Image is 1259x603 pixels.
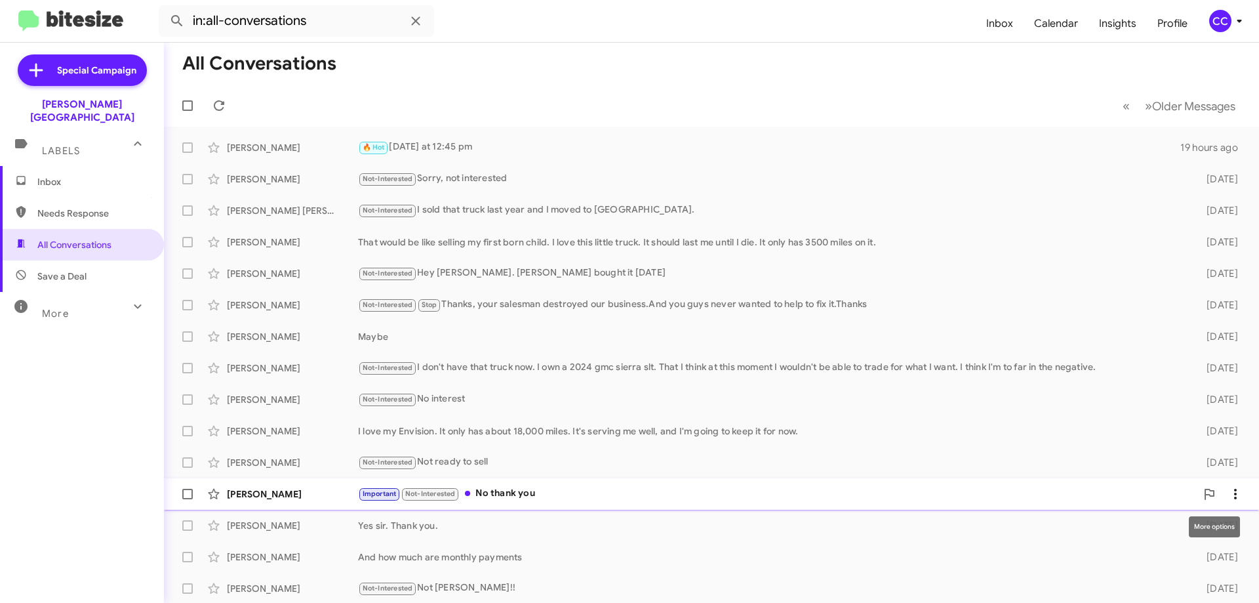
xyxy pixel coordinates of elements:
div: [DATE] [1186,393,1249,406]
div: [DATE] [1186,236,1249,249]
div: [PERSON_NAME] [227,582,358,595]
div: [DATE] [1186,456,1249,469]
div: Not [PERSON_NAME]!! [358,581,1186,596]
div: [DATE] [1186,330,1249,343]
div: [PERSON_NAME] [PERSON_NAME] [227,204,358,217]
div: [DATE] [1186,582,1249,595]
input: Search [159,5,434,37]
div: [PERSON_NAME] [227,488,358,501]
div: [DATE] [1186,551,1249,564]
div: Not ready to sell [358,455,1186,470]
div: [PERSON_NAME] [227,393,358,406]
button: Previous [1115,93,1138,119]
a: Inbox [976,5,1024,43]
span: « [1123,98,1130,114]
span: Not-Interested [363,584,413,593]
div: No thank you [358,486,1196,501]
div: I don't have that truck now. I own a 2024 gmc sierra slt. That I think at this moment I wouldn't ... [358,360,1186,375]
div: [DATE] at 12:45 pm [358,140,1180,155]
span: Inbox [37,175,149,188]
div: [PERSON_NAME] [227,267,358,280]
span: Not-Interested [363,269,413,278]
span: All Conversations [37,238,111,251]
span: Special Campaign [57,64,136,77]
div: [PERSON_NAME] [227,299,358,312]
div: [PERSON_NAME] [227,519,358,532]
span: Needs Response [37,207,149,220]
span: Not-Interested [363,206,413,215]
div: 19 hours ago [1180,141,1249,154]
div: Sorry, not interested [358,171,1186,186]
span: Not-Interested [363,395,413,404]
span: Not-Interested [363,301,413,309]
div: [PERSON_NAME] [227,456,358,469]
span: 🔥 Hot [363,143,385,152]
div: [PERSON_NAME] [227,330,358,343]
div: And how much are monthly payments [358,551,1186,564]
div: Hey [PERSON_NAME]. [PERSON_NAME] bought it [DATE] [358,266,1186,281]
div: [PERSON_NAME] [227,551,358,564]
span: Stop [422,301,437,309]
div: [DATE] [1186,267,1249,280]
div: [DATE] [1186,362,1249,375]
span: Not-Interested [363,364,413,372]
div: [DATE] [1186,299,1249,312]
div: More options [1189,516,1240,537]
nav: Page navigation example [1115,93,1243,119]
span: Save a Deal [37,270,87,283]
span: Older Messages [1152,99,1235,114]
button: Next [1137,93,1243,119]
span: Not-Interested [363,175,413,183]
div: [PERSON_NAME] [227,173,358,186]
a: Special Campaign [18,54,147,86]
div: Maybe [358,330,1186,343]
a: Calendar [1024,5,1089,43]
span: Labels [42,145,80,157]
div: [DATE] [1186,425,1249,438]
div: [DATE] [1186,204,1249,217]
span: » [1145,98,1152,114]
div: Yes sir. Thank you. [358,519,1186,532]
div: Thanks, your salesman destroyed our business.And you guys never wanted to help to fix it.Thanks [358,297,1186,312]
div: [DATE] [1186,173,1249,186]
div: [PERSON_NAME] [227,425,358,438]
div: CC [1209,10,1231,32]
div: I love my Envision. It only has about 18,000 miles. It's serving me well, and I'm going to keep i... [358,425,1186,438]
a: Profile [1147,5,1198,43]
span: Important [363,489,397,498]
div: [PERSON_NAME] [227,141,358,154]
span: Not-Interested [405,489,456,498]
div: That would be like selling my first born child. I love this little truck. It should last me until... [358,236,1186,249]
div: [PERSON_NAME] [227,236,358,249]
span: Not-Interested [363,458,413,467]
a: Insights [1089,5,1147,43]
button: CC [1198,10,1245,32]
div: I sold that truck last year and I moved to [GEOGRAPHIC_DATA]. [358,203,1186,218]
div: No interest [358,392,1186,407]
h1: All Conversations [182,53,336,74]
span: More [42,308,69,320]
div: [PERSON_NAME] [227,362,358,375]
